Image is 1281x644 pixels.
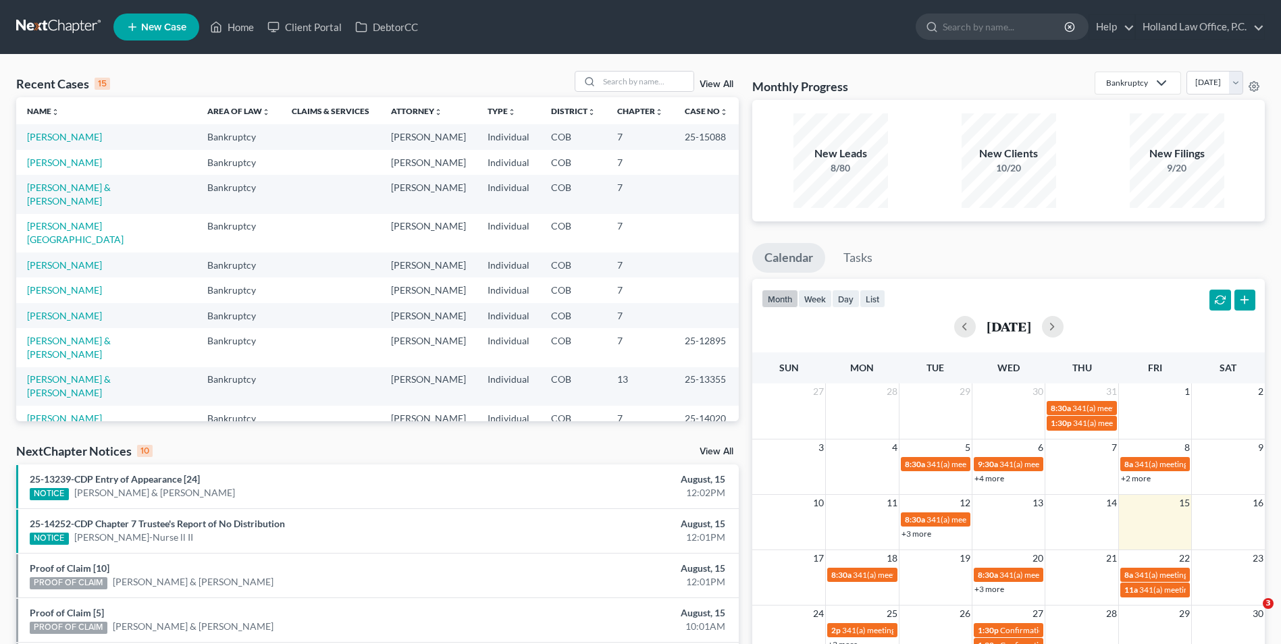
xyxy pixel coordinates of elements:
[812,383,825,400] span: 27
[197,277,281,302] td: Bankruptcy
[197,328,281,367] td: Bankruptcy
[606,328,674,367] td: 7
[261,15,348,39] a: Client Portal
[502,620,725,633] div: 10:01AM
[197,214,281,252] td: Bankruptcy
[27,131,102,142] a: [PERSON_NAME]
[27,106,59,116] a: Nameunfold_more
[1183,383,1191,400] span: 1
[551,106,596,116] a: Districtunfold_more
[540,367,606,406] td: COB
[885,495,899,511] span: 11
[606,367,674,406] td: 13
[958,383,972,400] span: 29
[901,529,931,539] a: +3 more
[606,175,674,213] td: 7
[540,406,606,431] td: COB
[502,473,725,486] div: August, 15
[197,303,281,328] td: Bankruptcy
[380,277,477,302] td: [PERSON_NAME]
[380,367,477,406] td: [PERSON_NAME]
[885,383,899,400] span: 28
[798,290,832,308] button: week
[655,108,663,116] i: unfold_more
[30,577,107,589] div: PROOF OF CLAIM
[502,517,725,531] div: August, 15
[606,150,674,175] td: 7
[51,108,59,116] i: unfold_more
[27,157,102,168] a: [PERSON_NAME]
[674,406,739,431] td: 25-14020
[853,570,983,580] span: 341(a) meeting for [PERSON_NAME]
[30,607,104,618] a: Proof of Claim [5]
[817,439,825,456] span: 3
[380,406,477,431] td: [PERSON_NAME]
[1051,403,1071,413] span: 8:30a
[540,252,606,277] td: COB
[477,367,540,406] td: Individual
[540,214,606,252] td: COB
[1124,459,1133,469] span: 8a
[477,124,540,149] td: Individual
[30,622,107,634] div: PROOF OF CLAIM
[27,220,124,245] a: [PERSON_NAME][GEOGRAPHIC_DATA]
[477,303,540,328] td: Individual
[606,124,674,149] td: 7
[1220,362,1236,373] span: Sat
[197,252,281,277] td: Bankruptcy
[540,328,606,367] td: COB
[752,78,848,95] h3: Monthly Progress
[962,161,1056,175] div: 10/20
[943,14,1066,39] input: Search by name...
[477,252,540,277] td: Individual
[962,146,1056,161] div: New Clients
[926,514,1057,525] span: 341(a) meeting for [PERSON_NAME]
[999,459,1130,469] span: 341(a) meeting for [PERSON_NAME]
[380,124,477,149] td: [PERSON_NAME]
[674,367,739,406] td: 25-13355
[700,447,733,456] a: View All
[700,80,733,89] a: View All
[1031,550,1045,566] span: 20
[197,367,281,406] td: Bankruptcy
[978,570,998,580] span: 8:30a
[502,486,725,500] div: 12:02PM
[380,328,477,367] td: [PERSON_NAME]
[779,362,799,373] span: Sun
[974,473,1004,483] a: +4 more
[958,495,972,511] span: 12
[999,570,1201,580] span: 341(a) meeting for [PERSON_NAME] & [PERSON_NAME]
[203,15,261,39] a: Home
[720,108,728,116] i: unfold_more
[30,518,285,529] a: 25-14252-CDP Chapter 7 Trustee's Report of No Distribution
[16,76,110,92] div: Recent Cases
[380,303,477,328] td: [PERSON_NAME]
[793,161,888,175] div: 8/80
[978,459,998,469] span: 9:30a
[281,97,380,124] th: Claims & Services
[831,243,885,273] a: Tasks
[860,290,885,308] button: list
[1136,15,1264,39] a: Holland Law Office, P.C.
[141,22,186,32] span: New Case
[540,124,606,149] td: COB
[885,550,899,566] span: 18
[27,335,111,360] a: [PERSON_NAME] & [PERSON_NAME]
[380,214,477,252] td: [PERSON_NAME]
[113,575,273,589] a: [PERSON_NAME] & [PERSON_NAME]
[1139,585,1270,595] span: 341(a) meeting for [PERSON_NAME]
[540,175,606,213] td: COB
[30,562,109,574] a: Proof of Claim [10]
[926,459,1057,469] span: 341(a) meeting for [PERSON_NAME]
[1148,362,1162,373] span: Fri
[1031,383,1045,400] span: 30
[477,175,540,213] td: Individual
[905,514,925,525] span: 8:30a
[587,108,596,116] i: unfold_more
[30,488,69,500] div: NOTICE
[1251,550,1265,566] span: 23
[1235,598,1267,630] iframe: Intercom live chat
[27,182,111,207] a: [PERSON_NAME] & [PERSON_NAME]
[1106,77,1148,88] div: Bankruptcy
[1089,15,1134,39] a: Help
